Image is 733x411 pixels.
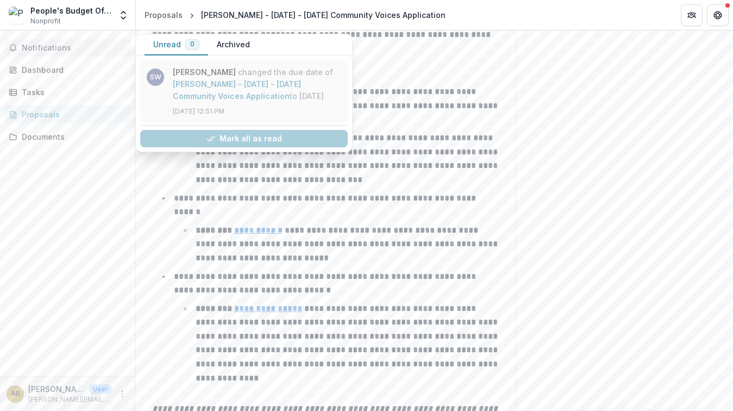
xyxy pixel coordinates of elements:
[89,384,111,394] p: User
[28,395,111,404] p: [PERSON_NAME][EMAIL_ADDRESS][DOMAIN_NAME]
[4,83,131,101] a: Tasks
[4,128,131,146] a: Documents
[173,66,341,102] p: changed the due date of to [DATE]
[145,34,208,55] button: Unread
[22,43,127,53] span: Notifications
[707,4,729,26] button: Get Help
[28,383,85,395] p: [PERSON_NAME]
[116,4,131,26] button: Open entity switcher
[173,79,301,101] a: [PERSON_NAME] - [DATE] - [DATE] Community Voices Application
[4,61,131,79] a: Dashboard
[11,390,20,397] div: Aaron Brokenbough
[116,388,129,401] button: More
[140,7,187,23] a: Proposals
[190,40,195,48] span: 0
[4,39,131,57] button: Notifications
[30,16,61,26] span: Nonprofit
[208,34,259,55] button: Archived
[4,105,131,123] a: Proposals
[30,5,111,16] div: People's Budget Office
[140,130,348,147] button: Mark all as read
[140,7,450,23] nav: breadcrumb
[201,9,446,21] div: [PERSON_NAME] - [DATE] - [DATE] Community Voices Application
[681,4,703,26] button: Partners
[145,9,183,21] div: Proposals
[22,131,122,142] div: Documents
[9,7,26,24] img: People's Budget Office
[22,64,122,76] div: Dashboard
[22,109,122,120] div: Proposals
[22,86,122,98] div: Tasks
